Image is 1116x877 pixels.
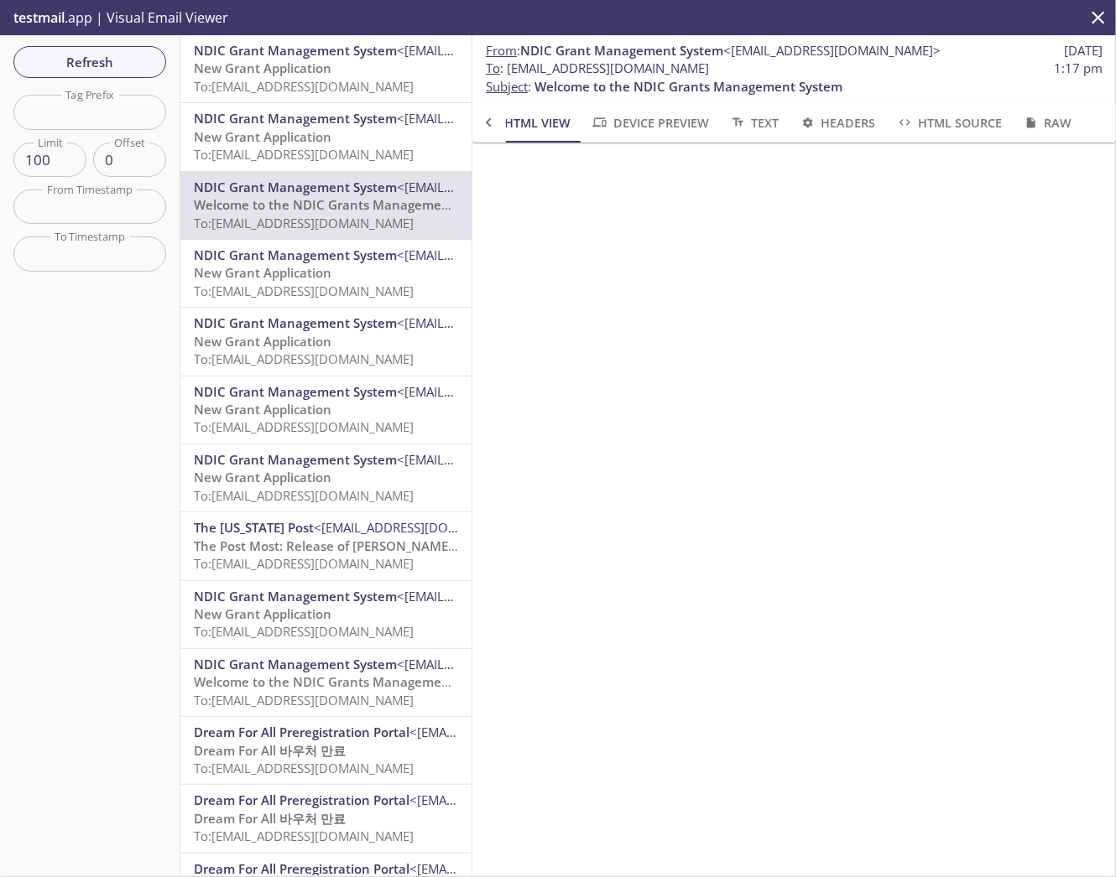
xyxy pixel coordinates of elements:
span: To: [EMAIL_ADDRESS][DOMAIN_NAME] [194,487,414,504]
span: <[EMAIL_ADDRESS][DOMAIN_NAME]> [723,42,941,59]
span: <[EMAIL_ADDRESS][DOMAIN_NAME]> [314,519,531,536]
span: From [486,42,517,59]
span: To: [EMAIL_ADDRESS][DOMAIN_NAME] [194,623,414,640]
span: <[EMAIL_ADDRESS][DOMAIN_NAME]> [397,110,614,127]
span: <[EMAIL_ADDRESS][DOMAIN_NAME]> [397,314,614,331]
span: : [EMAIL_ADDRESS][DOMAIN_NAME] [486,60,709,77]
span: Text [729,112,779,133]
span: HTML Source [896,112,1002,133]
span: HTML View [482,112,571,133]
span: <[EMAIL_ADDRESS][DOMAIN_NAME]> [409,860,627,877]
span: New Grant Application [194,128,331,145]
span: To: [EMAIL_ADDRESS][DOMAIN_NAME] [194,215,414,231]
span: Dream For All Preregistration Portal [194,791,409,808]
span: Welcome to the NDIC Grants Management System [535,78,842,95]
span: : [486,42,941,60]
span: The [US_STATE] Post [194,519,314,536]
span: To: [EMAIL_ADDRESS][DOMAIN_NAME] [194,760,414,776]
div: NDIC Grant Management System<[EMAIL_ADDRESS][DOMAIN_NAME]>Welcome to the NDIC Grants Management S... [180,172,472,239]
span: Subject [486,78,528,95]
span: To: [EMAIL_ADDRESS][DOMAIN_NAME] [194,146,414,163]
span: NDIC Grant Management System [194,179,397,195]
div: The [US_STATE] Post<[EMAIL_ADDRESS][DOMAIN_NAME]>The Post Most: Release of [PERSON_NAME] document... [180,512,472,579]
span: New Grant Application [194,60,331,76]
span: <[EMAIL_ADDRESS][DOMAIN_NAME]> [397,383,614,400]
span: New Grant Application [194,264,331,281]
div: NDIC Grant Management System<[EMAIL_ADDRESS][DOMAIN_NAME]>New Grant ApplicationTo:[EMAIL_ADDRESS]... [180,103,472,170]
span: Raw [1022,112,1072,133]
span: <[EMAIL_ADDRESS][DOMAIN_NAME]> [409,791,627,808]
span: NDIC Grant Management System [194,110,397,127]
div: NDIC Grant Management System<[EMAIL_ADDRESS][DOMAIN_NAME]>Welcome to the NDIC Grants Management S... [180,649,472,716]
span: Dream For All Preregistration Portal [194,724,409,740]
span: To: [EMAIL_ADDRESS][DOMAIN_NAME] [194,692,414,708]
span: <[EMAIL_ADDRESS][DOMAIN_NAME]> [397,246,614,263]
span: <[EMAIL_ADDRESS][DOMAIN_NAME]> [397,588,614,605]
span: <[EMAIL_ADDRESS][DOMAIN_NAME]> [397,179,614,195]
div: NDIC Grant Management System<[EMAIL_ADDRESS][DOMAIN_NAME]>New Grant ApplicationTo:[EMAIL_ADDRESS]... [180,376,472,444]
div: NDIC Grant Management System<[EMAIL_ADDRESS][DOMAIN_NAME]>New Grant ApplicationTo:[EMAIL_ADDRESS]... [180,308,472,375]
span: Refresh [27,51,153,73]
span: To: [EMAIL_ADDRESS][DOMAIN_NAME] [194,78,414,95]
span: testmail [13,8,65,27]
span: To: [EMAIL_ADDRESS][DOMAIN_NAME] [194,418,414,435]
div: NDIC Grant Management System<[EMAIL_ADDRESS][DOMAIN_NAME]>New Grant ApplicationTo:[EMAIL_ADDRESS]... [180,581,472,648]
div: NDIC Grant Management System<[EMAIL_ADDRESS][DOMAIN_NAME]>New Grant ApplicationTo:[EMAIL_ADDRESS]... [180,35,472,102]
span: NDIC Grant Management System [194,314,397,331]
span: To: [EMAIL_ADDRESS][DOMAIN_NAME] [194,283,414,299]
span: To: [EMAIL_ADDRESS][DOMAIN_NAME] [194,555,414,572]
span: Device Preview [591,112,708,133]
span: NDIC Grant Management System [194,246,397,263]
span: NDIC Grant Management System [194,588,397,605]
span: To [486,60,500,76]
span: The Post Most: Release of [PERSON_NAME] documents prolongs political trouble for [PERSON_NAME] [194,537,800,554]
span: <[EMAIL_ADDRESS][DOMAIN_NAME]> [397,42,614,59]
div: Dream For All Preregistration Portal<[EMAIL_ADDRESS][DOMAIN_NAME]>Dream For All 바우처 만료To:[EMAIL_A... [180,785,472,852]
span: <[EMAIL_ADDRESS][DOMAIN_NAME]> [397,656,614,672]
span: NDIC Grant Management System [520,42,723,59]
span: NDIC Grant Management System [194,42,397,59]
span: Dream For All 바우처 만료 [194,810,346,827]
span: 1:17 pm [1054,60,1103,77]
span: New Grant Application [194,333,331,350]
div: Dream For All Preregistration Portal<[EMAIL_ADDRESS][DOMAIN_NAME]>Dream For All 바우처 만료To:[EMAIL_A... [180,717,472,784]
span: Welcome to the NDIC Grants Management System [194,196,502,213]
span: New Grant Application [194,469,331,485]
button: Refresh [13,46,166,78]
span: NDIC Grant Management System [194,383,397,400]
div: NDIC Grant Management System<[EMAIL_ADDRESS][DOMAIN_NAME]>New Grant ApplicationTo:[EMAIL_ADDRESS]... [180,444,472,511]
span: Dream For All 바우처 만료 [194,742,346,759]
span: New Grant Application [194,401,331,418]
div: NDIC Grant Management System<[EMAIL_ADDRESS][DOMAIN_NAME]>New Grant ApplicationTo:[EMAIL_ADDRESS]... [180,240,472,307]
span: NDIC Grant Management System [194,656,397,672]
span: [DATE] [1064,42,1103,60]
p: : [486,60,1103,96]
span: To: [EMAIL_ADDRESS][DOMAIN_NAME] [194,828,414,844]
span: Headers [799,112,875,133]
span: Dream For All Preregistration Portal [194,860,409,877]
span: To: [EMAIL_ADDRESS][DOMAIN_NAME] [194,350,414,367]
span: New Grant Application [194,605,331,622]
span: <[EMAIL_ADDRESS][DOMAIN_NAME]> [409,724,627,740]
span: NDIC Grant Management System [194,451,397,468]
span: Welcome to the NDIC Grants Management System [194,673,502,690]
span: <[EMAIL_ADDRESS][DOMAIN_NAME]> [397,451,614,468]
